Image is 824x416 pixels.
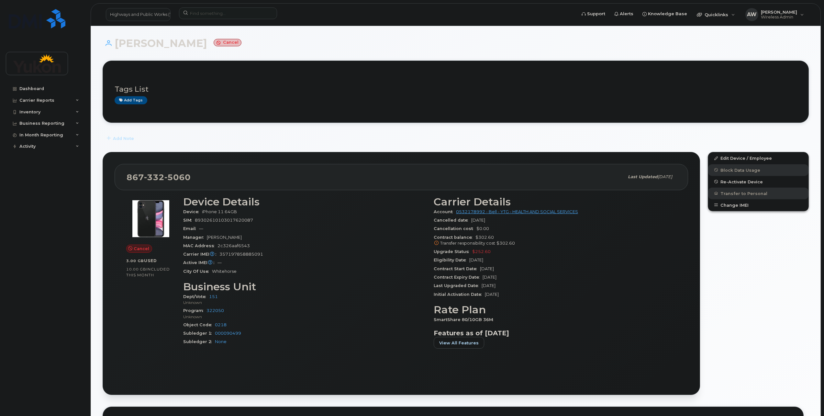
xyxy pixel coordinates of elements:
span: Whitehorse [212,269,237,274]
button: Re-Activate Device [708,176,808,188]
span: Device [183,209,202,214]
span: [DATE] [658,174,672,179]
span: 332 [144,172,164,182]
span: iPhone 11 64GB [202,209,237,214]
span: — [217,260,222,265]
span: SIM [183,218,195,223]
span: 867 [127,172,191,182]
span: 3.00 GB [126,259,144,263]
button: Add Note [103,133,139,144]
h3: Business Unit [183,281,426,293]
h3: Tags List [115,85,797,93]
button: Change IMEI [708,199,808,211]
span: Carrier IMEI [183,252,219,257]
h3: Carrier Details [434,196,676,208]
span: Upgrade Status [434,249,472,254]
span: [DATE] [469,258,483,262]
span: Contract Start Date [434,266,480,271]
span: $302.60 [496,241,515,246]
span: Re-Activate Device [720,179,763,184]
span: included this month [126,267,170,277]
span: [DATE] [482,283,496,288]
span: [DATE] [483,275,496,280]
span: Active IMEI [183,260,217,265]
span: SmartShare 80/10GB 36M [434,317,496,322]
a: None [215,339,227,344]
span: Transfer responsibility cost [440,241,495,246]
span: Last updated [628,174,658,179]
span: Eligibility Date [434,258,469,262]
span: View All Features [439,340,479,346]
a: 0218 [215,322,227,327]
span: $252.60 [472,249,491,254]
span: Cancelled date [434,218,471,223]
span: Initial Activation Date [434,292,485,297]
span: Cancellation cost [434,226,476,231]
span: [DATE] [485,292,499,297]
span: Dept/Vote [183,294,209,299]
span: Contract balance [434,235,475,240]
a: Add tags [115,96,147,104]
h1: [PERSON_NAME] [103,38,809,49]
a: 0532178992 - Bell - YTG - HEALTH AND SOCIAL SERVICES [456,209,578,214]
span: Subledger 1 [183,331,215,336]
span: 2c326aaf6543 [217,243,250,248]
img: iPhone_11.jpg [131,199,170,238]
a: 000090499 [215,331,241,336]
span: Subledger 2 [183,339,215,344]
span: Last Upgraded Date [434,283,482,288]
a: 322050 [206,308,224,313]
span: Cancel [134,246,149,252]
button: View All Features [434,337,484,349]
span: $0.00 [476,226,489,231]
span: 89302610103017620087 [195,218,253,223]
span: [DATE] [480,266,494,271]
span: $302.60 [434,235,676,247]
span: City Of Use [183,269,212,274]
span: Email [183,226,199,231]
span: [DATE] [471,218,485,223]
span: Contract Expiry Date [434,275,483,280]
span: [PERSON_NAME] [207,235,242,240]
a: 151 [209,294,218,299]
span: 10.00 GB [126,267,146,272]
p: Unknown [183,314,426,319]
h3: Device Details [183,196,426,208]
button: Block Data Usage [708,164,808,176]
span: MAC Address [183,243,217,248]
span: 5060 [164,172,191,182]
span: Add Note [113,135,134,142]
span: Object Code [183,322,215,327]
span: 357197858885091 [219,252,263,257]
h3: Rate Plan [434,304,676,316]
span: Manager [183,235,207,240]
p: Unknown [183,300,426,305]
span: Account [434,209,456,214]
span: used [144,258,157,263]
a: Edit Device / Employee [708,152,808,164]
span: Program [183,308,206,313]
h3: Features as of [DATE] [434,329,676,337]
button: Transfer to Personal [708,188,808,199]
small: Cancel [214,39,241,46]
span: — [199,226,203,231]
